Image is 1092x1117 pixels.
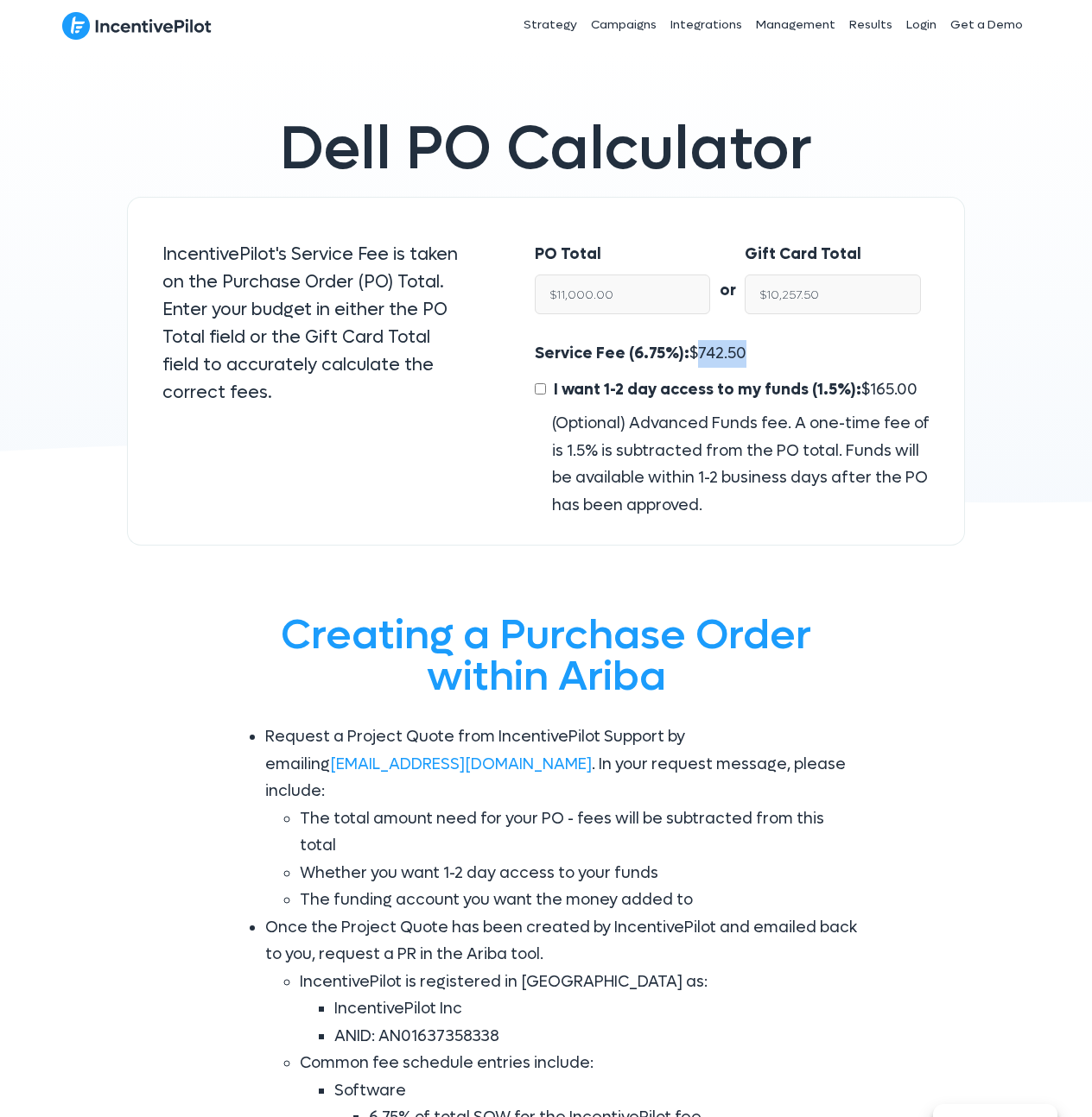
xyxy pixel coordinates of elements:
[710,241,745,305] div: or
[330,754,592,774] a: [EMAIL_ADDRESS][DOMAIN_NAME]
[265,723,861,914] li: Request a Project Quote from IncentivePilot Support by emailing . In your request message, please...
[663,3,749,47] a: Integrations
[554,380,861,400] span: I want 1-2 day access to my funds (1.5%):
[943,3,1030,47] a: Get a Demo
[300,969,861,1051] li: IncentivePilot is registered in [GEOGRAPHIC_DATA] as:
[698,344,746,363] span: 742.50
[535,344,689,363] span: Service Fee (6.75%):
[745,241,861,268] label: Gift Card Total
[549,380,917,400] span: $
[300,887,861,914] li: The funding account you want the money added to
[517,3,584,47] a: Strategy
[62,11,212,41] img: IncentivePilot
[334,995,861,1023] li: IncentivePilot Inc
[397,3,1030,47] nav: Header Menu
[334,1023,861,1051] li: ANID: AN01637358338
[535,410,930,519] div: (Optional) Advanced Funds fee. A one-time fee of is 1.5% is subtracted from the PO total. Funds w...
[300,860,861,887] li: Whether you want 1-2 day access to your funds
[584,3,663,47] a: Campaigns
[162,241,466,407] p: IncentivePilot's Service Fee is taken on the Purchase Order (PO) Total. Enter your budget in eith...
[870,380,917,400] span: 165.00
[280,110,812,188] span: Dell PO Calculator
[535,340,930,519] div: $
[535,383,546,394] input: I want 1-2 day access to my funds (1.5%):$165.00
[899,3,943,47] a: Login
[300,805,861,860] li: The total amount need for your PO - fees will be subtracted from this total
[749,3,842,47] a: Management
[842,3,899,47] a: Results
[535,241,601,268] label: PO Total
[281,608,811,704] span: Creating a Purchase Order within Ariba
